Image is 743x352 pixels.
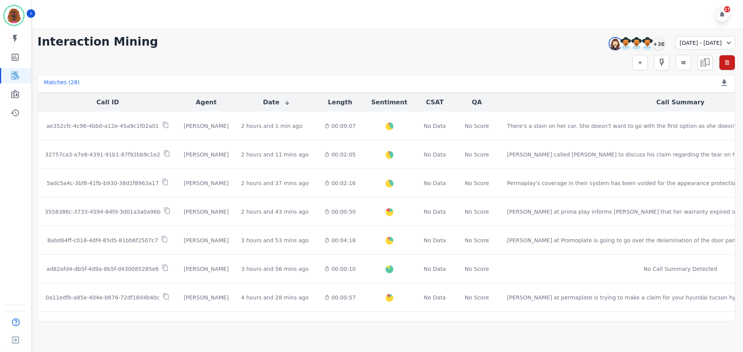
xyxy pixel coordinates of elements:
div: No Data [423,179,447,187]
div: 00:00:50 [324,208,356,216]
div: [PERSON_NAME] [184,265,229,273]
div: [PERSON_NAME] [184,208,229,216]
p: ad82afd4-db5f-4d9a-8b5f-d430085285e6 [46,265,159,273]
button: Sentiment [371,98,407,107]
div: 2 hours and 1 min ago [241,122,302,130]
h1: Interaction Mining [38,35,158,49]
div: No Data [423,208,447,216]
button: Length [328,98,352,107]
p: 3558386c-3733-4594-84fd-3d01a3a0a96b [45,208,161,216]
div: [PERSON_NAME] [184,294,229,301]
div: [PERSON_NAME] [184,151,229,158]
div: [PERSON_NAME] [184,179,229,187]
div: No Data [423,151,447,158]
div: 4 hours and 28 mins ago [241,294,308,301]
div: No Score [465,122,489,130]
div: 00:00:57 [324,294,356,301]
div: 2 hours and 43 mins ago [241,208,308,216]
div: No Data [423,236,447,244]
div: No Score [465,294,489,301]
div: 2 hours and 37 mins ago [241,179,308,187]
button: Call ID [96,98,119,107]
div: [PERSON_NAME] [184,236,229,244]
button: Agent [196,98,217,107]
p: 8abd64ff-c018-4df4-85d5-81bb6f2507c7 [47,236,158,244]
div: 3 hours and 56 mins ago [241,265,308,273]
div: [DATE] - [DATE] [675,36,735,49]
div: No Data [423,294,447,301]
div: +36 [652,37,665,50]
div: No Data [423,265,447,273]
p: ae352cfc-4c96-4bb0-a12e-45a9c1f02a01 [46,122,159,130]
div: 00:09:07 [324,122,356,130]
button: CSAT [426,98,444,107]
div: No Score [465,151,489,158]
p: 32757ca3-a7e8-4391-91b1-87f92bb9c1e2 [45,151,161,158]
button: Call Summary [656,98,704,107]
p: 0a11edfb-a85e-404e-b676-72df18d4b40c [46,294,159,301]
div: 00:00:10 [324,265,356,273]
img: Bordered avatar [5,6,23,25]
button: Date [263,98,290,107]
div: Matches ( 28 ) [44,78,80,89]
div: 17 [724,6,730,12]
div: [PERSON_NAME] [184,122,229,130]
div: 3 hours and 53 mins ago [241,236,308,244]
button: QA [472,98,482,107]
div: No Data [423,122,447,130]
div: 00:02:16 [324,179,356,187]
div: 2 hours and 11 mins ago [241,151,308,158]
p: 5adc5a4c-3bf8-41fb-b930-38d1f8963a17 [46,179,159,187]
div: No Score [465,179,489,187]
div: 00:02:05 [324,151,356,158]
div: No Score [465,265,489,273]
div: 00:04:18 [324,236,356,244]
div: No Score [465,208,489,216]
div: No Score [465,236,489,244]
